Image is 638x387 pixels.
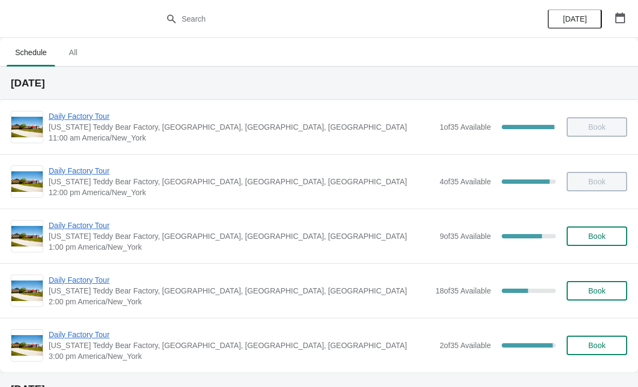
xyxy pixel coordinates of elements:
span: [US_STATE] Teddy Bear Factory, [GEOGRAPHIC_DATA], [GEOGRAPHIC_DATA], [GEOGRAPHIC_DATA] [49,176,434,187]
span: 11:00 am America/New_York [49,132,434,143]
span: [DATE] [563,15,587,23]
span: [US_STATE] Teddy Bear Factory, [GEOGRAPHIC_DATA], [GEOGRAPHIC_DATA], [GEOGRAPHIC_DATA] [49,285,430,296]
button: Book [567,281,627,301]
span: Book [588,286,606,295]
span: 2 of 35 Available [440,341,491,350]
span: 3:00 pm America/New_York [49,351,434,362]
input: Search [181,9,478,29]
span: [US_STATE] Teddy Bear Factory, [GEOGRAPHIC_DATA], [GEOGRAPHIC_DATA], [GEOGRAPHIC_DATA] [49,340,434,351]
span: 12:00 pm America/New_York [49,187,434,198]
span: Daily Factory Tour [49,220,434,231]
span: Daily Factory Tour [49,275,430,285]
h2: [DATE] [11,78,627,89]
span: 1 of 35 Available [440,123,491,131]
span: Daily Factory Tour [49,165,434,176]
img: Daily Factory Tour | Vermont Teddy Bear Factory, Shelburne Road, Shelburne, VT, USA | 1:00 pm Ame... [11,226,43,247]
span: 1:00 pm America/New_York [49,242,434,252]
img: Daily Factory Tour | Vermont Teddy Bear Factory, Shelburne Road, Shelburne, VT, USA | 2:00 pm Ame... [11,281,43,302]
img: Daily Factory Tour | Vermont Teddy Bear Factory, Shelburne Road, Shelburne, VT, USA | 11:00 am Am... [11,117,43,138]
span: Daily Factory Tour [49,111,434,122]
button: [DATE] [548,9,602,29]
span: Book [588,341,606,350]
span: 2:00 pm America/New_York [49,296,430,307]
img: Daily Factory Tour | Vermont Teddy Bear Factory, Shelburne Road, Shelburne, VT, USA | 12:00 pm Am... [11,171,43,192]
span: 18 of 35 Available [435,286,491,295]
span: [US_STATE] Teddy Bear Factory, [GEOGRAPHIC_DATA], [GEOGRAPHIC_DATA], [GEOGRAPHIC_DATA] [49,122,434,132]
span: Book [588,232,606,241]
span: Daily Factory Tour [49,329,434,340]
span: All [59,43,87,62]
span: 4 of 35 Available [440,177,491,186]
img: Daily Factory Tour | Vermont Teddy Bear Factory, Shelburne Road, Shelburne, VT, USA | 3:00 pm Ame... [11,335,43,356]
span: 9 of 35 Available [440,232,491,241]
button: Book [567,226,627,246]
span: Schedule [6,43,55,62]
button: Book [567,336,627,355]
span: [US_STATE] Teddy Bear Factory, [GEOGRAPHIC_DATA], [GEOGRAPHIC_DATA], [GEOGRAPHIC_DATA] [49,231,434,242]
